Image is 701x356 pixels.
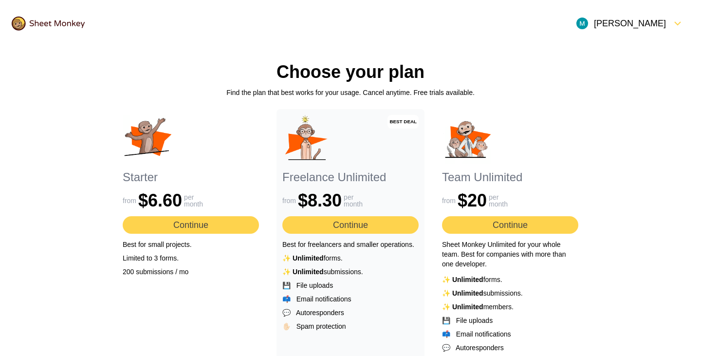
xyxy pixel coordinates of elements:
button: Continue [123,216,259,234]
li: submissions. [442,288,523,298]
li: 💬 Autoresponders [282,308,414,318]
p: Sheet Monkey Unlimited for your whole team . Best for companies with more than one developer. [442,240,578,269]
svg: FormDown [672,18,683,29]
h2: Team Unlimited [442,169,522,185]
span: per month [184,194,203,207]
li: ✋🏻 Spam protection [282,321,414,331]
h2: Starter [123,169,158,185]
strong: ✨ Unlimited [282,268,324,276]
strong: $ 6.60 [138,191,182,210]
span: from [282,196,296,206]
li: Limited to 3 forms. [123,253,192,263]
span: per month [344,194,363,207]
li: 📫 Email notifications [282,294,414,304]
strong: ✨ Unlimited [442,289,483,297]
li: Best for small projects. [123,240,192,249]
button: Open Menu [571,12,689,35]
div: Best Deal [387,115,419,129]
li: forms. [442,275,523,284]
li: 💾 File uploads [442,316,523,325]
li: 📫 Email notifications [442,329,523,339]
strong: ✨ Unlimited [442,303,483,311]
li: members. [442,302,523,312]
strong: $ 8.30 [298,191,342,210]
button: Continue [442,216,578,234]
li: forms. [282,253,414,263]
strong: $ 20 [458,191,487,210]
img: teams [123,115,171,164]
li: Best for freelancers and smaller operations. [282,240,414,249]
div: [PERSON_NAME] [576,18,666,29]
img: logo@2x.png [12,17,85,31]
span: from [123,196,136,206]
span: from [442,196,456,206]
li: submissions. [282,267,414,277]
h1: Choose your plan [277,62,424,82]
img: teams [442,115,491,164]
strong: ✨ Unlimited [442,276,483,283]
img: teams [282,115,331,164]
li: 200 submissions / mo [123,267,192,277]
h2: Freelance Unlimited [282,169,386,185]
li: 💬 Autoresponders [442,343,523,353]
h2: Find the plan that best works for your usage. Cancel anytime. Free trials available. [226,88,475,97]
button: Continue [282,216,419,234]
li: 💾 File uploads [282,281,414,290]
span: per month [489,194,508,207]
strong: ✨ Unlimited [282,254,324,262]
